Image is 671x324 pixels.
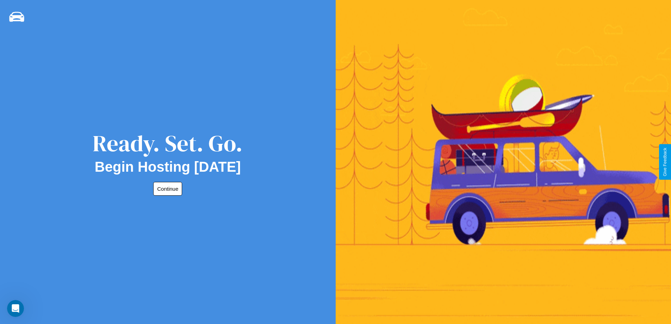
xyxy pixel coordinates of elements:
div: Ready. Set. Go. [93,128,243,159]
iframe: Intercom live chat [7,300,24,317]
h2: Begin Hosting [DATE] [95,159,241,175]
div: Give Feedback [663,148,667,176]
button: Continue [153,182,182,196]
